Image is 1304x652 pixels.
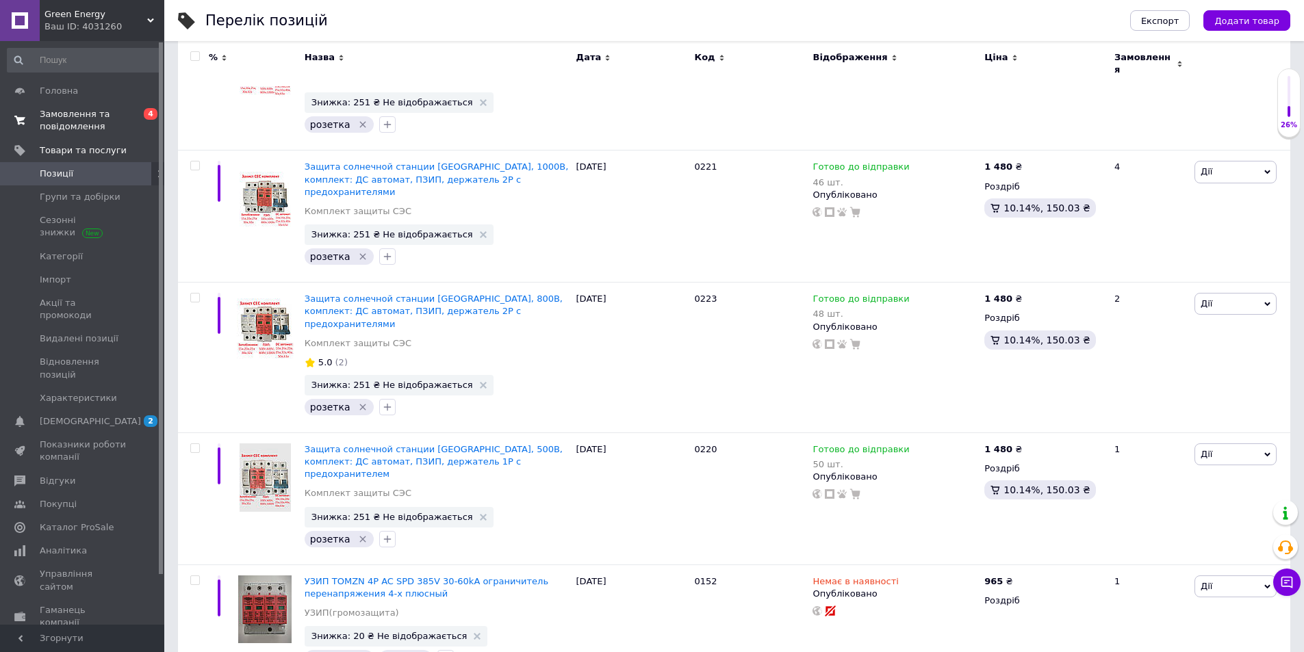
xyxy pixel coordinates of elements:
span: Гаманець компанії [40,604,127,629]
img: Защита солнечной станции СЭС, 800В, комплект: ДС автомат, ПЗИП, держатель 2P с предохранителями [237,293,294,361]
span: Сезонні знижки [40,214,127,239]
div: Ваш ID: 4031260 [44,21,164,33]
svg: Видалити мітку [357,251,368,262]
div: Опубліковано [813,471,977,483]
span: розетка [310,534,350,545]
span: Назва [305,51,335,64]
span: Позиції [40,168,73,180]
span: (2) [335,357,348,367]
div: ₴ [984,443,1022,456]
svg: Видалити мітку [357,402,368,413]
span: Додати товар [1214,16,1279,26]
input: Пошук [7,48,162,73]
div: Роздріб [984,181,1103,193]
a: Защита солнечной станции [GEOGRAPHIC_DATA], 500В, комплект: ДС автомат, ПЗИП, держатель 1P с пред... [305,444,563,479]
span: Управління сайтом [40,568,127,592]
b: 1 480 [984,161,1012,172]
span: розетка [310,119,350,130]
div: 2 [1106,283,1191,433]
div: 1 [1106,432,1191,564]
span: Покупці [40,498,77,510]
span: Відновлення позицій [40,356,127,380]
div: 4 [1106,151,1191,283]
a: Комплект защиты СЭС [305,487,411,499]
span: Каталог ProSale [40,521,114,534]
div: ₴ [984,293,1022,305]
div: 48 шт. [813,309,909,319]
span: Дії [1201,581,1212,591]
span: Знижка: 20 ₴ Не відображається [311,631,468,640]
div: Опубліковано [813,588,977,600]
span: розетка [310,251,350,262]
div: Перелік позицій [205,14,328,28]
span: 5.0 [318,357,333,367]
img: Защита солнечной станции СЭС, 500В, комплект: ДС автомат, ПЗИП, держатель 1P с предохранителем [240,443,291,512]
b: 1 480 [984,444,1012,454]
span: 10.14%, 150.03 ₴ [1003,335,1090,345]
span: [DEMOGRAPHIC_DATA] [40,415,141,428]
span: Немає в наявності [813,576,898,590]
span: Показники роботи компанії [40,439,127,463]
a: Защита солнечной станции [GEOGRAPHIC_DATA], 800В, комплект: ДС автомат, ПЗИП, держатель 2P с пред... [305,294,563,328]
a: Защита солнечной станции [GEOGRAPHIC_DATA], 1000В, комплект: ДС автомат, ПЗИП, держатель 2P с пре... [305,161,568,196]
div: 50 шт. [813,459,909,469]
div: [DATE] [573,432,691,564]
span: Green Energy [44,8,147,21]
span: Готово до відправки [813,161,909,176]
button: Експорт [1130,10,1190,31]
span: Характеристики [40,392,117,404]
span: 10.14%, 150.03 ₴ [1003,203,1090,213]
a: УЗИП(громозащита) [305,607,399,619]
span: Дата [576,51,602,64]
span: 0223 [695,294,717,304]
span: 4 [144,108,157,120]
span: Знижка: 251 ₴ Не відображається [311,380,473,389]
span: Групи та добірки [40,191,120,203]
span: Замовлення [1114,51,1173,76]
span: 0221 [695,161,717,172]
span: Знижка: 251 ₴ Не відображається [311,512,473,521]
span: Дії [1201,166,1212,177]
button: Додати товар [1203,10,1290,31]
b: 1 480 [984,294,1012,304]
span: Дії [1201,298,1212,309]
span: Знижка: 251 ₴ Не відображається [311,230,473,239]
span: 0220 [695,444,717,454]
span: Експорт [1141,16,1179,26]
span: Імпорт [40,274,71,286]
div: 46 шт. [813,177,909,187]
span: % [209,51,218,64]
button: Чат з покупцем [1273,569,1301,596]
div: Роздріб [984,462,1103,475]
span: 10.14%, 150.03 ₴ [1003,484,1090,495]
span: Відображення [813,51,887,64]
span: Видалені позиції [40,332,118,345]
span: Відгуки [40,475,75,487]
span: 2 [144,415,157,427]
div: Роздріб [984,312,1103,324]
span: Ціна [984,51,1008,64]
span: Код [695,51,715,64]
span: Дії [1201,449,1212,459]
span: Аналітика [40,545,87,557]
div: [DATE] [573,151,691,283]
span: Готово до відправки [813,444,909,458]
span: Товари та послуги [40,144,127,157]
div: 26% [1278,120,1300,130]
span: Замовлення та повідомлення [40,108,127,133]
span: Готово до відправки [813,294,909,308]
img: УЗИП TOMZN 4P AC SPD 385V 30-60kA ограничитель перенапряжения 4-х плюсный [238,575,292,643]
span: 0152 [695,576,717,586]
svg: Видалити мітку [357,119,368,130]
div: Опубліковано [813,321,977,333]
a: УЗИП TOMZN 4P AC SPD 385V 30-60kA ограничитель перенапряжения 4-х плюсный [305,576,548,599]
div: Опубліковано [813,189,977,201]
span: Акції та промокоди [40,297,127,322]
span: розетка [310,402,350,413]
img: Защита солнечной станции СЭС, 1000В, комплект: ДС автомат, ПЗИП, держатель 2P с предохранителями [240,161,291,229]
a: Комплект защиты СЭС [305,205,411,218]
b: 965 [984,576,1003,586]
